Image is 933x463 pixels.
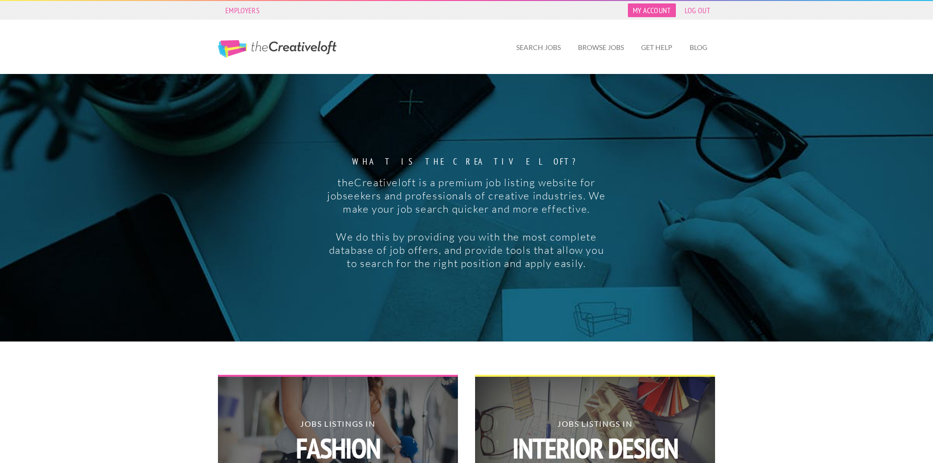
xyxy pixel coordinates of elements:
[682,36,715,59] a: Blog
[633,36,680,59] a: Get Help
[220,3,264,17] a: Employers
[218,434,458,463] strong: Fashion
[325,230,608,270] p: We do this by providing you with the most complete database of job offers, and provide tools that...
[628,3,676,17] a: My Account
[218,420,458,463] h2: Jobs Listings in
[570,36,632,59] a: Browse Jobs
[325,176,608,216] p: theCreativeloft is a premium job listing website for jobseekers and professionals of creative ind...
[680,3,715,17] a: Log Out
[218,40,336,58] a: The Creative Loft
[508,36,569,59] a: Search Jobs
[325,157,608,166] strong: What is the creative loft?
[475,420,715,463] h2: Jobs Listings in
[475,434,715,463] strong: Interior Design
